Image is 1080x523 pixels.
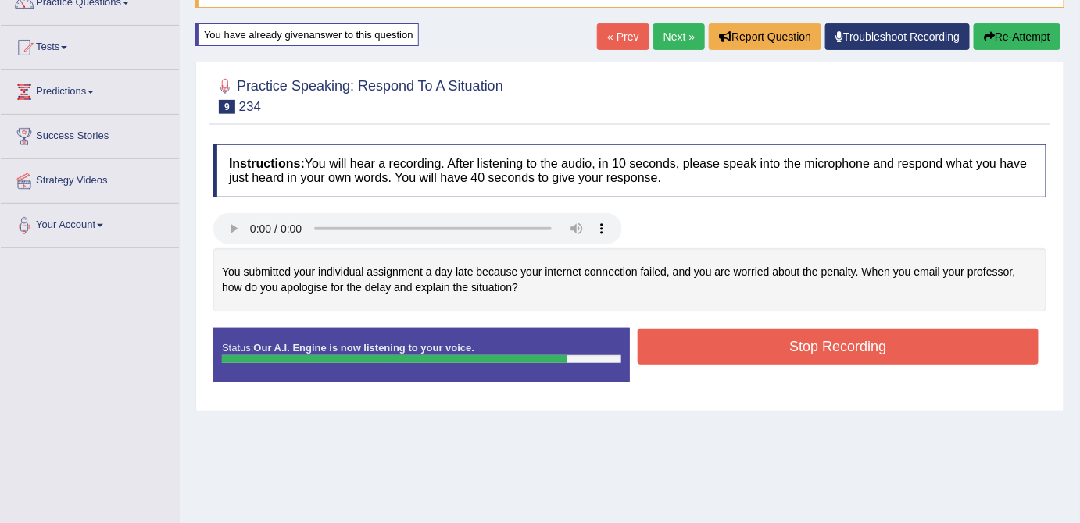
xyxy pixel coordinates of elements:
a: « Prev [597,23,649,50]
a: Success Stories [1,115,179,154]
div: Status: [213,328,630,382]
strong: Our A.I. Engine is now listening to your voice. [253,342,474,354]
a: Tests [1,26,179,65]
button: Report Question [709,23,821,50]
div: You have already given answer to this question [195,23,419,46]
button: Stop Recording [638,329,1039,365]
h2: Practice Speaking: Respond To A Situation [213,75,503,114]
a: Predictions [1,70,179,109]
span: 9 [219,100,235,114]
a: Strategy Videos [1,159,179,198]
a: Your Account [1,204,179,243]
a: Next » [653,23,705,50]
h4: You will hear a recording. After listening to the audio, in 10 seconds, please speak into the mic... [213,144,1046,197]
button: Re-Attempt [974,23,1060,50]
small: 234 [239,99,261,114]
a: Troubleshoot Recording [825,23,970,50]
div: You submitted your individual assignment a day late because your internet connection failed, and ... [213,248,1046,311]
b: Instructions: [229,157,305,170]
